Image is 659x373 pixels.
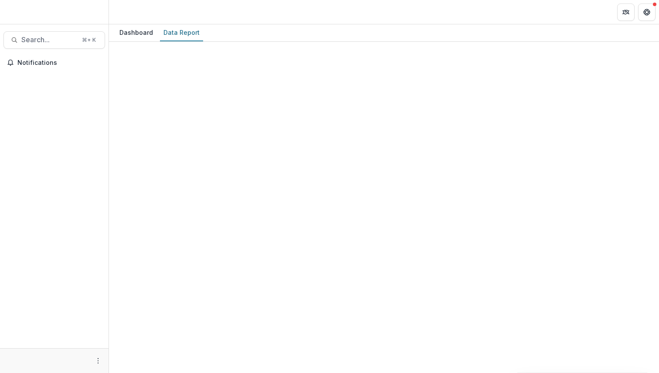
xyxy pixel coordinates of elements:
[80,35,98,45] div: ⌘ + K
[116,26,156,39] div: Dashboard
[21,36,77,44] span: Search...
[17,59,102,67] span: Notifications
[3,31,105,49] button: Search...
[160,26,203,39] div: Data Report
[116,24,156,41] a: Dashboard
[93,356,103,366] button: More
[3,56,105,70] button: Notifications
[160,24,203,41] a: Data Report
[638,3,656,21] button: Get Help
[617,3,635,21] button: Partners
